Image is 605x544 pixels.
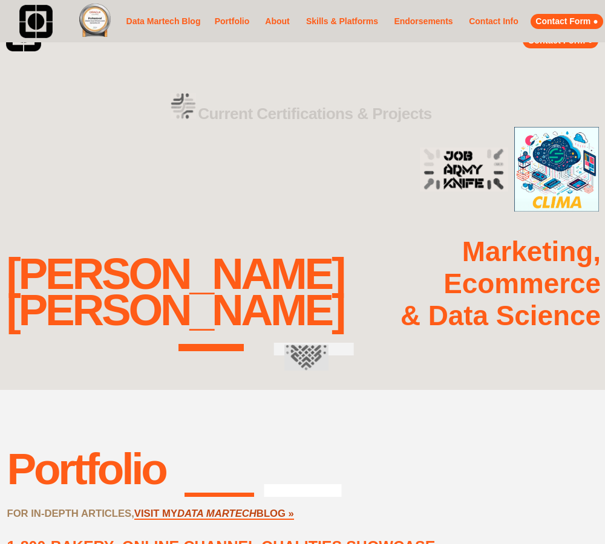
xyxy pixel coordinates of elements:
[401,300,601,331] strong: & Data Science
[177,508,257,520] a: DATA MARTECH
[302,8,382,35] a: Skills & Platforms
[198,105,432,123] strong: Current Certifications & Projects
[257,508,294,520] a: BLOG »
[465,14,522,29] a: Contact Info
[212,8,252,35] a: Portfolio
[7,444,165,494] div: Portfolio
[462,236,601,267] strong: Marketing,
[7,508,134,519] strong: FOR IN-DEPTH ARTICLES,
[443,268,601,299] strong: Ecommerce
[261,14,293,29] a: About
[544,486,605,544] iframe: Chat Widget
[134,508,177,520] a: VISIT MY
[124,4,203,39] a: Data Martech Blog
[531,14,603,29] a: Contact Form ●
[391,14,456,29] a: Endorsements
[6,256,344,329] div: [PERSON_NAME] [PERSON_NAME]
